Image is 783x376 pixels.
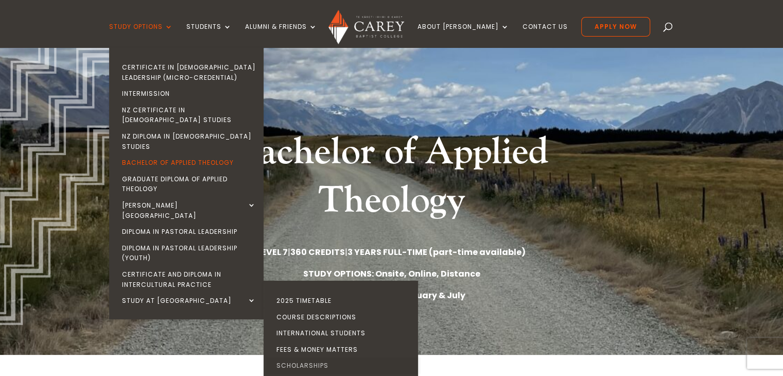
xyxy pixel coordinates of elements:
[245,23,317,47] a: Alumni & Friends
[112,155,266,171] a: Bachelor of Applied Theology
[257,246,288,258] strong: LEVEL 7
[328,10,404,44] img: Carey Baptist College
[266,357,421,374] a: Scholarships
[290,246,345,258] strong: 360 CREDITS
[199,128,585,230] h1: Bachelor of Applied Theology
[112,197,266,224] a: [PERSON_NAME][GEOGRAPHIC_DATA]
[266,325,421,341] a: International Students
[112,240,266,266] a: Diploma in Pastoral Leadership (Youth)
[186,23,232,47] a: Students
[318,289,465,301] strong: SEMESTER INTAKE: February & July
[303,268,480,280] strong: STUDY OPTIONS: Onsite, Online, Distance
[523,23,568,47] a: Contact Us
[266,293,421,309] a: 2025 Timetable
[109,23,173,47] a: Study Options
[417,23,509,47] a: About [PERSON_NAME]
[112,59,266,86] a: Certificate in [DEMOGRAPHIC_DATA] Leadership (Micro-credential)
[112,86,266,102] a: Intermission
[112,102,266,128] a: NZ Certificate in [DEMOGRAPHIC_DATA] Studies
[112,293,266,309] a: Study at [GEOGRAPHIC_DATA]
[112,266,266,293] a: Certificate and Diploma in Intercultural Practice
[266,309,421,326] a: Course Descriptions
[112,171,266,197] a: Graduate Diploma of Applied Theology
[347,246,526,258] strong: 3 YEARS FULL-TIME (part-time available)
[114,245,670,259] p: | |
[112,224,266,240] a: Diploma in Pastoral Leadership
[112,128,266,155] a: NZ Diploma in [DEMOGRAPHIC_DATA] Studies
[581,17,650,37] a: Apply Now
[266,341,421,358] a: Fees & Money Matters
